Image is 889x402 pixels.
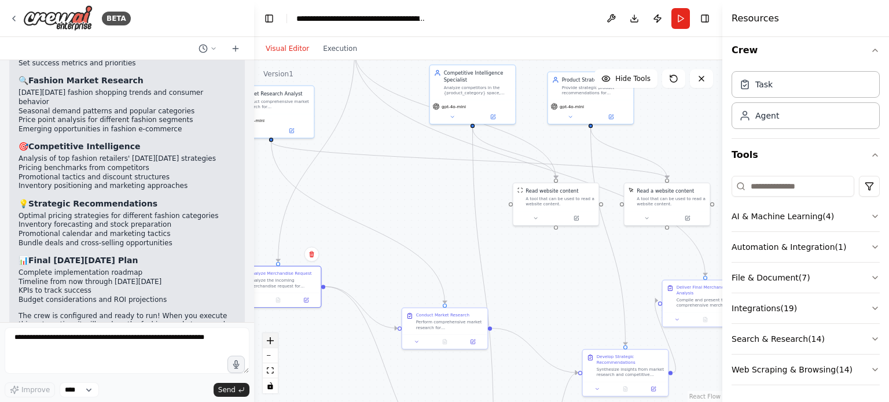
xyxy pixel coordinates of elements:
li: Promotional tactics and discount structures [19,173,236,182]
strong: Strategic Recommendations [28,199,157,208]
button: Open in side panel [592,113,631,121]
g: Edge from 21e2909e-9252-40f4-81aa-5830bda2add0 to e67c1263-33f5-4277-9972-29385883589a [469,128,560,179]
li: [DATE][DATE] fashion shopping trends and consumer behavior [19,88,236,106]
button: Visual Editor [259,42,316,56]
li: Inventory positioning and marketing approaches [19,182,236,191]
div: Task [755,79,773,90]
div: Tools [732,171,880,394]
a: React Flow attribution [689,393,721,400]
li: Pricing benchmarks from competitors [19,164,236,173]
button: Delete node [304,247,319,262]
button: Automation & Integration(1) [732,232,880,262]
g: Edge from 69660ce9-8584-4ac2-b527-4a6e18934f18 to e6c5a2e3-588b-41c9-91a3-59e05975aef6 [275,51,358,262]
span: gpt-4o-mini [240,117,265,123]
div: Version 1 [263,69,293,79]
div: Perform comprehensive market research for {product_category} based on the coordinator's analysis.... [416,319,483,330]
button: zoom in [263,333,278,348]
button: Send [214,383,249,397]
button: fit view [263,363,278,378]
button: zoom out [263,348,278,363]
li: Complete implementation roadmap [19,268,236,278]
strong: Competitive Intelligence [28,142,141,151]
g: Edge from 9b0f0e00-a905-4577-8fa6-3a7aedf7b526 to 46e44988-b3c1-4aac-8850-3156deb9ded5 [268,142,449,304]
button: No output available [430,338,460,346]
nav: breadcrumb [296,13,427,24]
h3: 🎯 [19,141,236,152]
button: Improve [5,382,55,397]
strong: Fashion Market Research [28,76,144,85]
div: Analyze the incoming merchandise request for {product_category} and {specific_request}. Break dow... [249,278,317,289]
div: Market Research Analyst [243,90,310,97]
g: Edge from 46e44988-b3c1-4aac-8850-3156deb9ded5 to a6608136-ec83-43eb-a55e-fc1aead3c7f4 [492,325,578,377]
div: Conduct Market ResearchPerform comprehensive market research for {product_category} based on the ... [402,308,488,350]
div: Conduct Market Research [416,312,469,318]
div: BETA [102,12,131,25]
div: Market Research AnalystConduct comprehensive market research for {product_category} products, ana... [228,86,315,139]
li: Set success metrics and priorities [19,59,236,68]
p: The crew is configured and ready to run! When you execute this automation, it will analyze the fa... [19,312,236,357]
div: Read website content [526,187,578,194]
button: Open in side panel [557,214,596,222]
li: KPIs to track success [19,286,236,296]
li: Budget considerations and ROI projections [19,296,236,305]
div: Competitive Intelligence SpecialistAnalyze competitors in the {product_category} space, monitorin... [429,65,516,125]
div: A tool that can be used to read a website content. [526,196,594,206]
li: Inventory forecasting and stock preparation [19,220,236,230]
button: AI & Machine Learning(4) [732,201,880,231]
span: Send [218,385,236,394]
div: Synthesize insights from market research and competitive analysis to develop comprehensive strate... [597,367,664,378]
button: Click to speak your automation idea [227,356,245,373]
button: Open in side panel [294,296,318,304]
button: No output available [263,296,293,304]
button: Hide right sidebar [697,10,713,27]
button: Web Scraping & Browsing(14) [732,355,880,385]
g: Edge from ef4de298-d677-43bb-9caa-e3eb8f828e92 to 22626c2e-ff39-4dc1-b3d4-59489f40a413 [587,128,671,179]
div: Deliver Final Merchandise Analysis [677,285,744,296]
li: Bundle deals and cross-selling opportunities [19,239,236,248]
button: No output available [611,385,640,393]
div: Develop Strategic RecommendationsSynthesize insights from market research and competitive analysi... [582,349,669,397]
div: Deliver Final Merchandise AnalysisCompile and present the final comprehensive merchandise analysi... [662,280,749,327]
button: Start a new chat [226,42,245,56]
button: No output available [690,315,720,323]
h3: 📊 [19,255,236,266]
button: Hide left sidebar [261,10,277,27]
h3: 💡 [19,198,236,209]
li: Seasonal demand patterns and popular categories [19,107,236,116]
div: Product Strategy Advisor [562,76,629,83]
div: Agent [755,110,779,121]
button: toggle interactivity [263,378,278,393]
div: Analyze Merchandise RequestAnalyze the incoming merchandise request for {product_category} and {s... [235,266,322,308]
button: Hide Tools [594,69,657,88]
h3: 🔍 [19,75,236,86]
li: Promotional calendar and marketing tactics [19,230,236,239]
span: Hide Tools [615,74,651,83]
button: Search & Research(14) [732,324,880,354]
button: Integrations(19) [732,293,880,323]
strong: Final [DATE][DATE] Plan [28,256,138,265]
button: Open in side panel [461,338,484,346]
button: Open in side panel [272,127,311,135]
li: Timeline from now through [DATE][DATE] [19,278,236,287]
li: Emerging opportunities in fashion e-commerce [19,125,236,134]
div: Develop Strategic Recommendations [597,354,664,365]
h4: Resources [732,12,779,25]
div: Analyze competitors in the {product_category} space, monitoring their pricing strategies, product... [444,84,511,95]
button: Open in side panel [641,385,665,393]
button: Switch to previous chat [194,42,222,56]
div: Compile and present the final comprehensive merchandise analysis for {product_category} and {spec... [677,297,744,308]
div: Read a website content [637,187,694,194]
div: Analyze Merchandise Request [249,271,312,276]
button: Open in side panel [668,214,707,222]
g: Edge from ef4de298-d677-43bb-9caa-e3eb8f828e92 to a6608136-ec83-43eb-a55e-fc1aead3c7f4 [587,128,629,345]
div: Competitive Intelligence Specialist [444,69,511,83]
div: ScrapeWebsiteToolRead website contentA tool that can be used to read a website content. [513,183,600,226]
div: Crew [732,67,880,138]
li: Analysis of top fashion retailers' [DATE][DATE] strategies [19,154,236,164]
li: Price point analysis for different fashion segments [19,116,236,125]
div: ScrapeElementFromWebsiteToolRead a website contentA tool that can be used to read a website content. [624,183,711,226]
button: Tools [732,139,880,171]
div: Product Strategy AdvisorProvide strategic product recommendations for {product_category} merchand... [548,72,634,125]
g: Edge from 9b0f0e00-a905-4577-8fa6-3a7aedf7b526 to 22626c2e-ff39-4dc1-b3d4-59489f40a413 [268,142,671,179]
img: Logo [23,5,93,31]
